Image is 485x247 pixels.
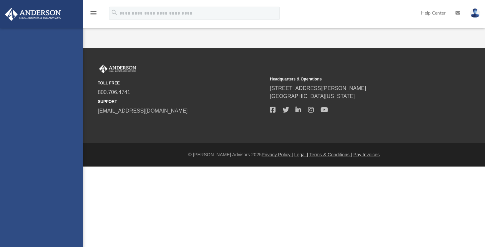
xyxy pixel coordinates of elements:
a: menu [90,13,97,17]
a: [EMAIL_ADDRESS][DOMAIN_NAME] [98,108,188,114]
img: Anderson Advisors Platinum Portal [3,8,63,21]
a: [STREET_ADDRESS][PERSON_NAME] [270,85,366,91]
a: 800.706.4741 [98,89,130,95]
a: Privacy Policy | [262,152,293,157]
i: search [111,9,118,16]
a: Pay Invoices [353,152,380,157]
a: Legal | [294,152,308,157]
img: Anderson Advisors Platinum Portal [98,65,138,73]
i: menu [90,9,97,17]
a: [GEOGRAPHIC_DATA][US_STATE] [270,93,355,99]
div: © [PERSON_NAME] Advisors 2025 [83,151,485,158]
small: TOLL FREE [98,80,265,86]
small: SUPPORT [98,99,265,105]
a: Terms & Conditions | [309,152,352,157]
img: User Pic [470,8,480,18]
small: Headquarters & Operations [270,76,437,82]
